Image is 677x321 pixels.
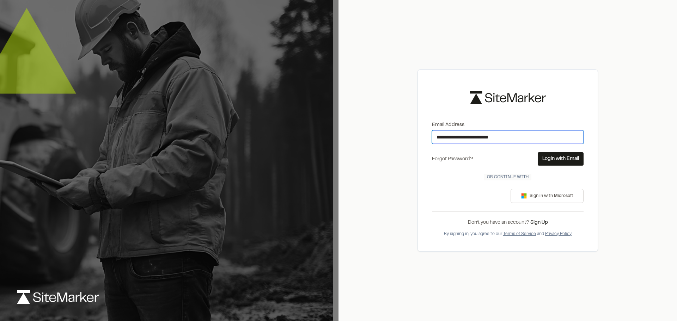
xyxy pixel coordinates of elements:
[428,188,500,204] iframe: Sign in with Google Button
[432,219,584,227] div: Don’t you have an account?
[432,231,584,237] div: By signing in, you agree to our and
[530,221,548,225] a: Sign Up
[432,121,584,129] label: Email Address
[432,157,473,161] a: Forgot Password?
[511,189,584,203] button: Sign in with Microsoft
[484,174,531,180] span: Or continue with
[538,152,584,166] button: Login with Email
[503,231,536,237] button: Terms of Service
[470,91,546,104] img: logo-black-rebrand.svg
[545,231,572,237] button: Privacy Policy
[17,290,99,304] img: logo-white-rebrand.svg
